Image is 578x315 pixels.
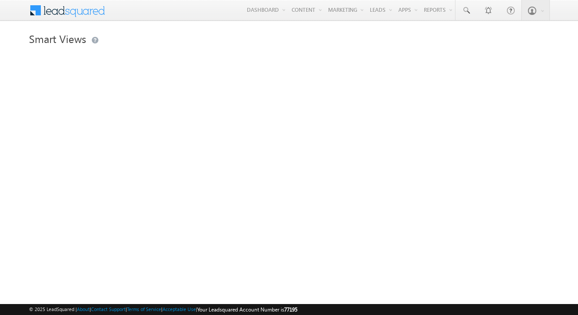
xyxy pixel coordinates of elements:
[197,306,297,313] span: Your Leadsquared Account Number is
[29,305,297,314] span: © 2025 LeadSquared | | | | |
[284,306,297,313] span: 77195
[163,306,196,312] a: Acceptable Use
[91,306,126,312] a: Contact Support
[29,32,86,46] span: Smart Views
[77,306,90,312] a: About
[127,306,161,312] a: Terms of Service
